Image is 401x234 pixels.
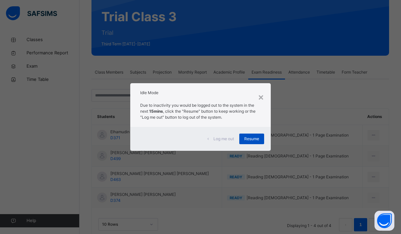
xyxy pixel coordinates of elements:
[213,136,234,142] span: Log me out
[140,102,261,120] p: Due to inactivity you would be logged out to the system in the next , click the "Resume" button t...
[149,109,163,114] strong: 15mins
[374,211,394,231] button: Open asap
[244,136,259,142] span: Resume
[140,90,261,96] h2: Idle Mode
[258,90,264,104] div: ×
